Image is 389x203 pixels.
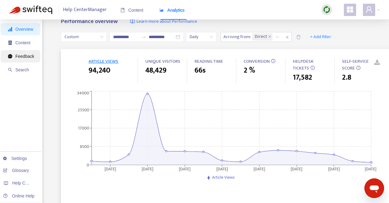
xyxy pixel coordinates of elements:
[364,178,384,198] iframe: Button to launch messaging window
[216,165,228,173] tspan: [DATE]
[268,35,271,39] span: close
[365,6,373,13] span: user
[159,8,164,12] span: area-chart
[80,143,89,150] tspan: 8500
[328,165,340,173] tspan: [DATE]
[8,27,12,31] span: signal
[221,32,252,42] span: Arriving from :
[310,33,331,41] span: + Add filter
[120,8,143,13] span: Content
[293,58,314,72] span: HELPDESK TICKETS
[365,165,377,173] tspan: [DATE]
[244,58,270,65] span: CONVERSION
[296,35,301,39] span: delete
[244,65,255,76] span: 2 %
[342,58,369,72] span: SELF-SERVICE SCORE
[145,58,180,65] span: UNIQUE VISITORS
[15,67,29,72] span: Search
[323,6,331,14] img: sync.dc5367851b00ba804db3.png
[3,156,27,161] a: Settings
[305,32,336,42] button: + Add filter
[63,4,107,16] span: Help Center Manager
[346,6,354,13] span: appstore
[78,106,89,113] tspan: 25500
[3,193,34,198] a: Online Help
[78,125,89,132] tspan: 17000
[253,165,265,173] tspan: [DATE]
[88,65,110,76] span: 94,240
[120,8,125,12] span: book
[61,17,118,26] b: Performance overview
[291,165,303,173] tspan: [DATE]
[15,27,33,32] span: Overview
[87,161,89,169] tspan: 0
[88,58,118,65] span: ARTICLE VIEWS
[65,32,103,42] span: Custom
[159,8,185,13] span: Analytics
[342,72,351,83] span: 2.8
[141,34,146,39] span: swap-right
[179,165,191,173] tspan: [DATE]
[12,181,37,185] span: Help Centers
[77,90,89,97] tspan: 34000
[104,165,116,173] tspan: [DATE]
[8,54,12,58] span: message
[212,174,235,181] span: Article Views
[252,33,273,41] span: Direct
[283,34,291,41] span: close
[145,65,167,76] span: 48,429
[3,168,29,173] a: Glossary
[190,32,213,42] span: Daily
[255,33,267,41] span: Direct
[194,65,206,76] span: 66s
[15,54,34,59] span: Feedback
[9,6,52,14] img: Swifteq
[142,165,153,173] tspan: [DATE]
[8,68,12,72] span: search
[15,40,30,45] span: Content
[194,58,223,65] span: READING TIME
[293,72,312,83] span: 17,582
[8,41,12,45] span: container
[141,34,146,39] span: to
